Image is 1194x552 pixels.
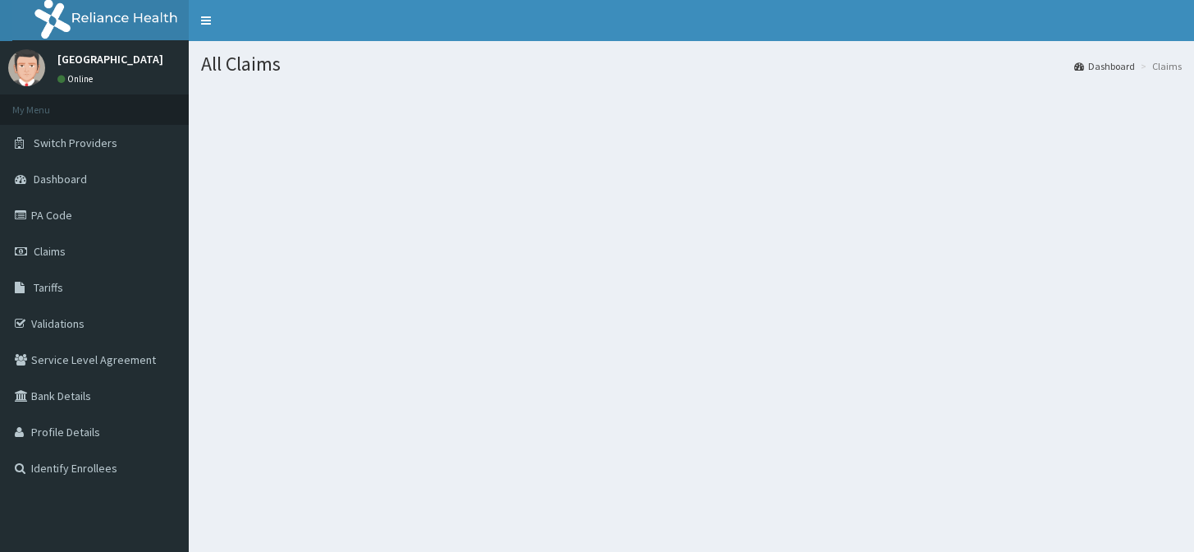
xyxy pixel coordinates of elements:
[1137,59,1182,73] li: Claims
[34,136,117,150] span: Switch Providers
[34,244,66,259] span: Claims
[8,49,45,86] img: User Image
[34,280,63,295] span: Tariffs
[201,53,1182,75] h1: All Claims
[57,73,97,85] a: Online
[57,53,163,65] p: [GEOGRAPHIC_DATA]
[34,172,87,186] span: Dashboard
[1074,59,1135,73] a: Dashboard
